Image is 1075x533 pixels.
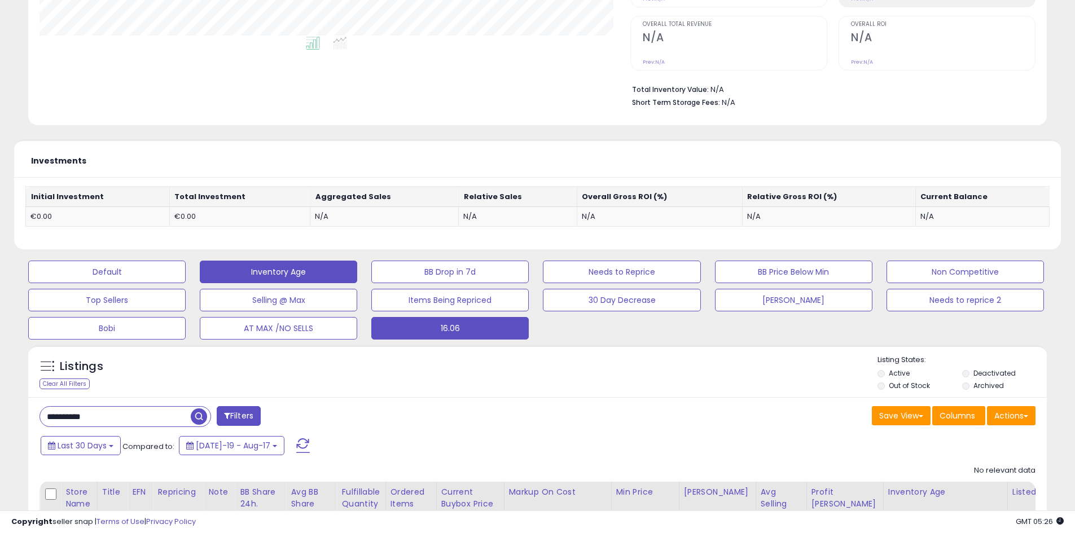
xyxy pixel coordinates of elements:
h2: N/A [643,31,827,46]
div: Title [102,486,122,498]
span: Compared to: [122,441,174,452]
th: Relative Gross ROI (%) [742,187,915,207]
div: Repricing [157,486,199,498]
div: Inventory Age [888,486,1003,498]
div: No relevant data [974,465,1035,476]
button: Filters [217,406,261,426]
button: BB Drop in 7d [371,261,529,283]
div: Note [208,486,230,498]
div: Markup on Cost [509,486,607,498]
span: 2025-09-17 05:26 GMT [1016,516,1064,527]
button: Actions [987,406,1035,425]
td: N/A [310,206,459,227]
div: Current Buybox Price [441,486,499,510]
button: Bobi [28,317,186,340]
button: AT MAX /NO SELLS [200,317,357,340]
div: Avg Selling Price [761,486,802,522]
strong: Copyright [11,516,52,527]
div: EFN [132,486,148,498]
td: N/A [577,206,742,227]
div: BB Share 24h. [240,486,281,510]
a: Terms of Use [96,516,144,527]
button: Columns [932,406,985,425]
th: Total Investment [169,187,310,207]
button: Selling @ Max [200,289,357,311]
div: Avg BB Share [291,486,332,510]
div: Profit [PERSON_NAME] [811,486,879,510]
button: Non Competitive [887,261,1044,283]
h5: Investments [31,157,86,165]
button: 30 Day Decrease [543,289,700,311]
span: Columns [940,410,975,421]
div: Store Name [65,486,93,510]
button: 16.06 [371,317,529,340]
td: €0.00 [169,206,310,227]
h5: Listings [60,359,103,375]
th: Relative Sales [459,187,577,207]
button: [PERSON_NAME] [715,289,872,311]
td: N/A [915,206,1049,227]
th: Overall Gross ROI (%) [577,187,742,207]
p: Listing States: [877,355,1047,365]
button: Inventory Age [200,261,357,283]
b: Total Inventory Value: [632,85,709,94]
span: Overall Total Revenue [643,21,827,28]
div: Min Price [616,486,674,498]
small: Prev: N/A [851,59,873,65]
label: Archived [973,381,1004,390]
label: Deactivated [973,368,1016,378]
button: [DATE]-19 - Aug-17 [179,436,284,455]
div: Ordered Items [390,486,432,510]
b: Short Term Storage Fees: [632,98,720,107]
button: Needs to reprice 2 [887,289,1044,311]
button: Needs to Reprice [543,261,700,283]
th: Initial Investment [26,187,170,207]
button: Items Being Repriced [371,289,529,311]
button: Top Sellers [28,289,186,311]
th: Current Balance [915,187,1049,207]
h2: N/A [851,31,1035,46]
span: Overall ROI [851,21,1035,28]
button: Last 30 Days [41,436,121,455]
li: N/A [632,82,1027,95]
td: N/A [742,206,915,227]
td: €0.00 [26,206,170,227]
button: BB Price Below Min [715,261,872,283]
div: Fulfillable Quantity [341,486,380,510]
div: Clear All Filters [40,378,90,389]
a: Privacy Policy [146,516,196,527]
label: Active [889,368,910,378]
button: Save View [872,406,931,425]
div: seller snap | | [11,517,196,527]
small: Prev: N/A [643,59,665,65]
label: Out of Stock [889,381,930,390]
div: [PERSON_NAME] [684,486,751,498]
th: Aggregated Sales [310,187,459,207]
span: N/A [722,97,735,108]
span: [DATE]-19 - Aug-17 [196,440,270,451]
span: Last 30 Days [58,440,107,451]
th: The percentage added to the cost of goods (COGS) that forms the calculator for Min & Max prices. [504,482,611,527]
td: N/A [459,206,577,227]
button: Default [28,261,186,283]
